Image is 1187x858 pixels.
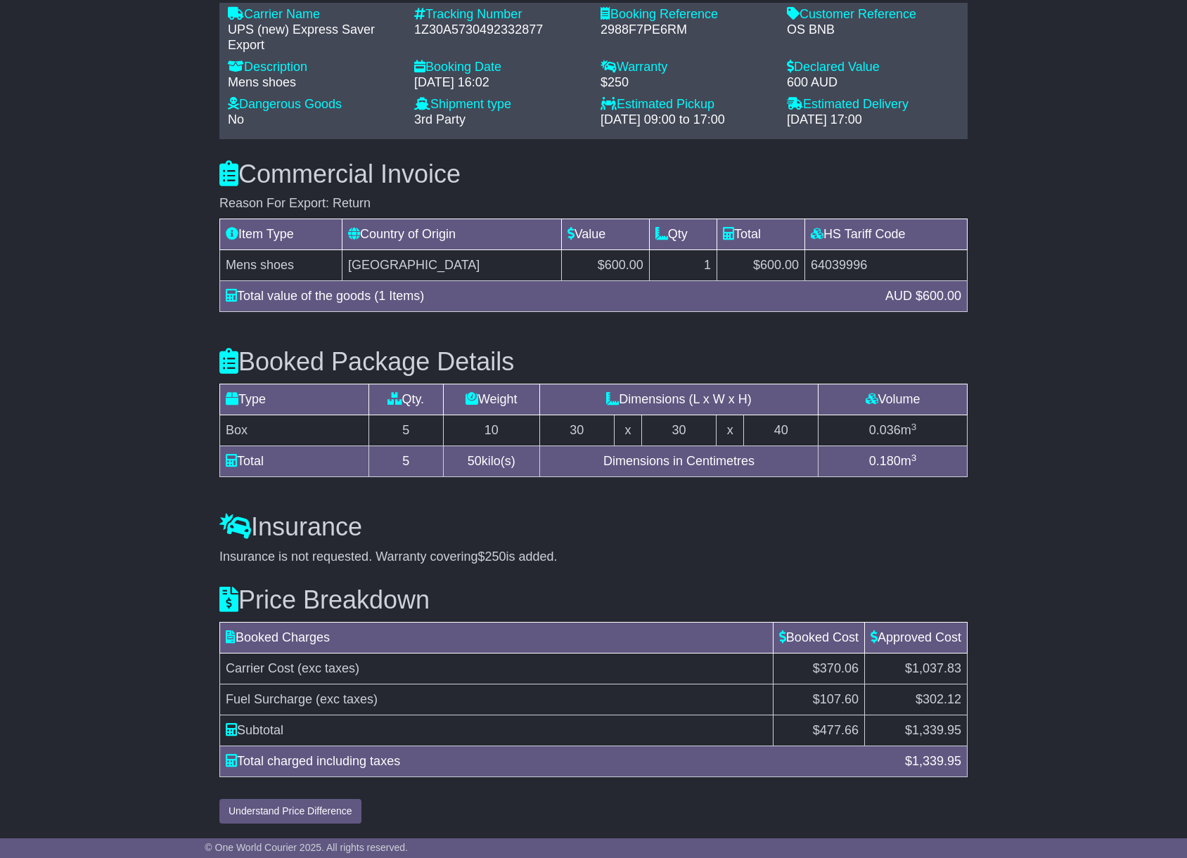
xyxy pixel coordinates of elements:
td: Total [220,446,369,477]
td: 5 [368,415,443,446]
div: Shipment type [414,97,586,112]
span: Carrier Cost [226,661,294,675]
div: Estimated Delivery [787,97,959,112]
span: (exc taxes) [316,692,378,706]
h3: Price Breakdown [219,586,968,614]
h3: Commercial Invoice [219,160,968,188]
div: OS BNB [787,22,959,38]
div: Booking Date [414,60,586,75]
td: 64039996 [805,249,968,280]
sup: 3 [911,422,917,432]
span: 50 [468,454,482,468]
div: Total charged including taxes [219,752,898,771]
td: Box [220,415,369,446]
span: $370.06 [813,661,859,675]
div: Mens shoes [228,75,400,91]
span: (exc taxes) [297,661,359,675]
div: 2988F7PE6RM [601,22,773,38]
h3: Insurance [219,513,968,541]
td: Qty [649,219,717,249]
div: Tracking Number [414,7,586,22]
td: Booked Cost [773,623,864,654]
td: kilo(s) [443,446,539,477]
span: © One World Courier 2025. All rights reserved. [205,842,408,853]
td: 30 [539,415,614,446]
span: 477.66 [820,723,859,737]
span: 0.180 [869,454,901,468]
td: HS Tariff Code [805,219,968,249]
span: 3rd Party [414,112,466,126]
td: Volume [819,384,968,415]
td: Item Type [220,219,342,249]
div: AUD $600.00 [878,287,968,306]
td: 10 [443,415,539,446]
button: Understand Price Difference [219,799,361,824]
div: Estimated Pickup [601,97,773,112]
div: 600 AUD [787,75,959,91]
td: Booked Charges [220,623,774,654]
td: Country of Origin [342,219,561,249]
div: 1Z30A5730492332877 [414,22,586,38]
td: $600.00 [561,249,649,280]
div: Description [228,60,400,75]
div: Customer Reference [787,7,959,22]
div: [DATE] 17:00 [787,112,959,128]
td: $600.00 [717,249,804,280]
div: [DATE] 09:00 to 17:00 [601,112,773,128]
span: $107.60 [813,692,859,706]
td: [GEOGRAPHIC_DATA] [342,249,561,280]
td: Approved Cost [864,623,967,654]
span: $1,037.83 [905,661,961,675]
td: Dimensions (L x W x H) [539,384,818,415]
td: 30 [642,415,717,446]
td: Value [561,219,649,249]
td: Mens shoes [220,249,342,280]
sup: 3 [911,453,917,463]
div: Declared Value [787,60,959,75]
td: m [819,415,968,446]
td: 40 [744,415,819,446]
span: 0.036 [869,423,901,437]
div: [DATE] 16:02 [414,75,586,91]
td: 5 [368,446,443,477]
div: $250 [601,75,773,91]
td: Weight [443,384,539,415]
td: Subtotal [220,715,774,746]
div: UPS (new) Express Saver Export [228,22,400,53]
div: Total value of the goods (1 Items) [219,287,878,306]
div: $ [898,752,968,771]
h3: Booked Package Details [219,348,968,376]
td: x [716,415,743,446]
div: Dangerous Goods [228,97,400,112]
div: Insurance is not requested. Warranty covering is added. [219,550,968,565]
td: $ [864,715,967,746]
td: Qty. [368,384,443,415]
span: 1,339.95 [912,723,961,737]
td: Dimensions in Centimetres [539,446,818,477]
td: 1 [649,249,717,280]
div: Booking Reference [601,7,773,22]
div: Reason For Export: Return [219,196,968,212]
span: $302.12 [916,692,961,706]
td: m [819,446,968,477]
td: Type [220,384,369,415]
td: x [614,415,641,446]
td: $ [773,715,864,746]
span: 1,339.95 [912,754,961,768]
span: $250 [478,550,506,564]
span: Fuel Surcharge [226,692,312,706]
div: Warranty [601,60,773,75]
div: Carrier Name [228,7,400,22]
td: Total [717,219,804,249]
span: No [228,112,244,126]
